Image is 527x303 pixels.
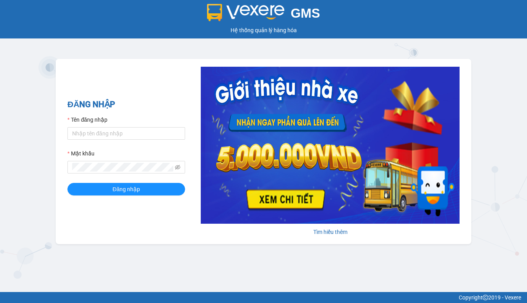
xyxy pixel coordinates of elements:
[67,149,94,158] label: Mật khẩu
[483,295,488,300] span: copyright
[175,164,180,170] span: eye-invisible
[67,115,107,124] label: Tên đăng nhập
[291,6,320,20] span: GMS
[207,4,285,21] img: logo 2
[67,183,185,195] button: Đăng nhập
[2,26,525,35] div: Hệ thống quản lý hàng hóa
[201,67,460,224] img: banner-0
[201,228,460,236] div: Tìm hiểu thêm
[6,293,521,302] div: Copyright 2019 - Vexere
[67,127,185,140] input: Tên đăng nhập
[72,163,173,172] input: Mật khẩu
[67,98,185,111] h2: ĐĂNG NHẬP
[207,12,320,18] a: GMS
[113,185,140,193] span: Đăng nhập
